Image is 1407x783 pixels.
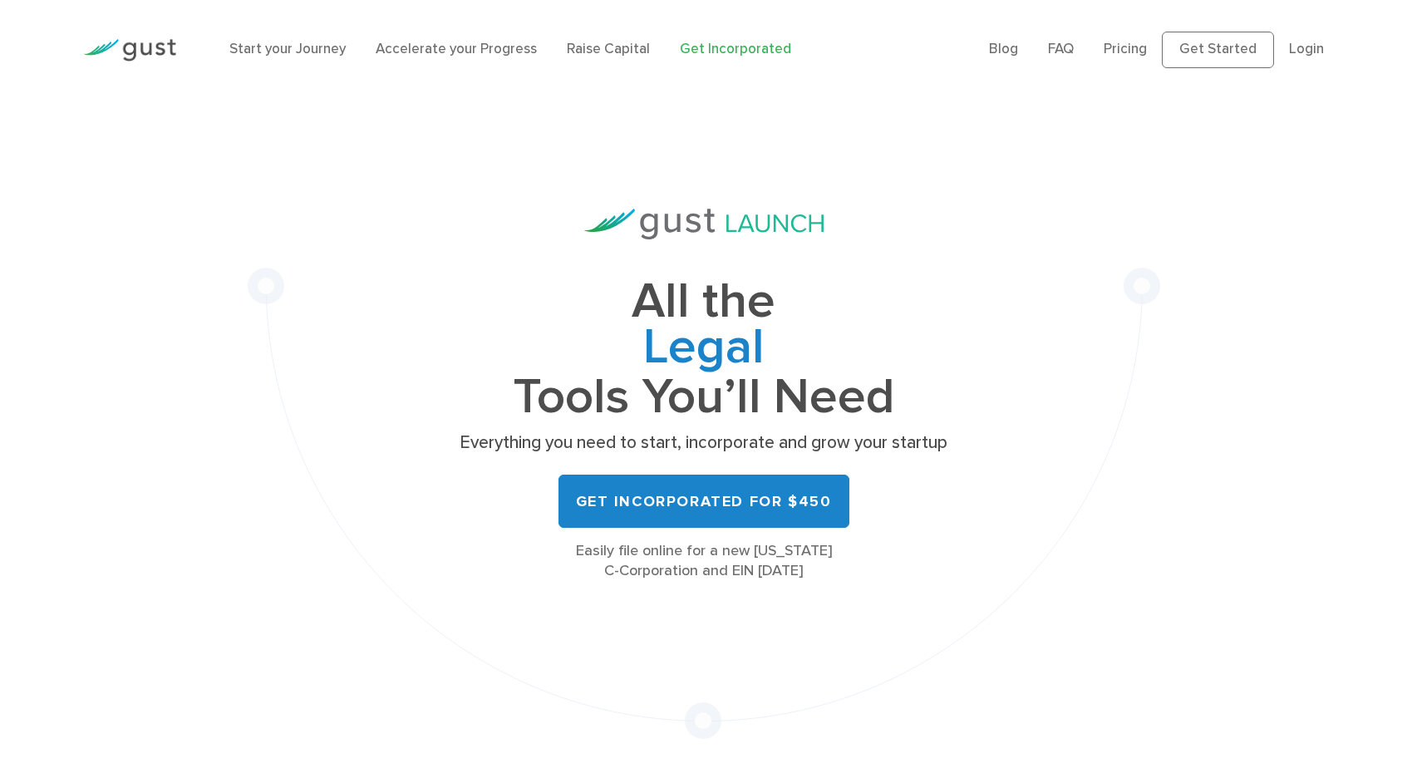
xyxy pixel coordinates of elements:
[455,541,953,581] div: Easily file online for a new [US_STATE] C-Corporation and EIN [DATE]
[584,209,824,239] img: Gust Launch Logo
[989,41,1018,57] a: Blog
[455,325,953,375] span: Legal
[455,431,953,455] p: Everything you need to start, incorporate and grow your startup
[229,41,346,57] a: Start your Journey
[567,41,650,57] a: Raise Capital
[680,41,791,57] a: Get Incorporated
[83,39,176,62] img: Gust Logo
[1048,41,1074,57] a: FAQ
[1162,32,1274,68] a: Get Started
[558,475,849,528] a: Get Incorporated for $450
[376,41,537,57] a: Accelerate your Progress
[1289,41,1324,57] a: Login
[455,279,953,420] h1: All the Tools You’ll Need
[1104,41,1147,57] a: Pricing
